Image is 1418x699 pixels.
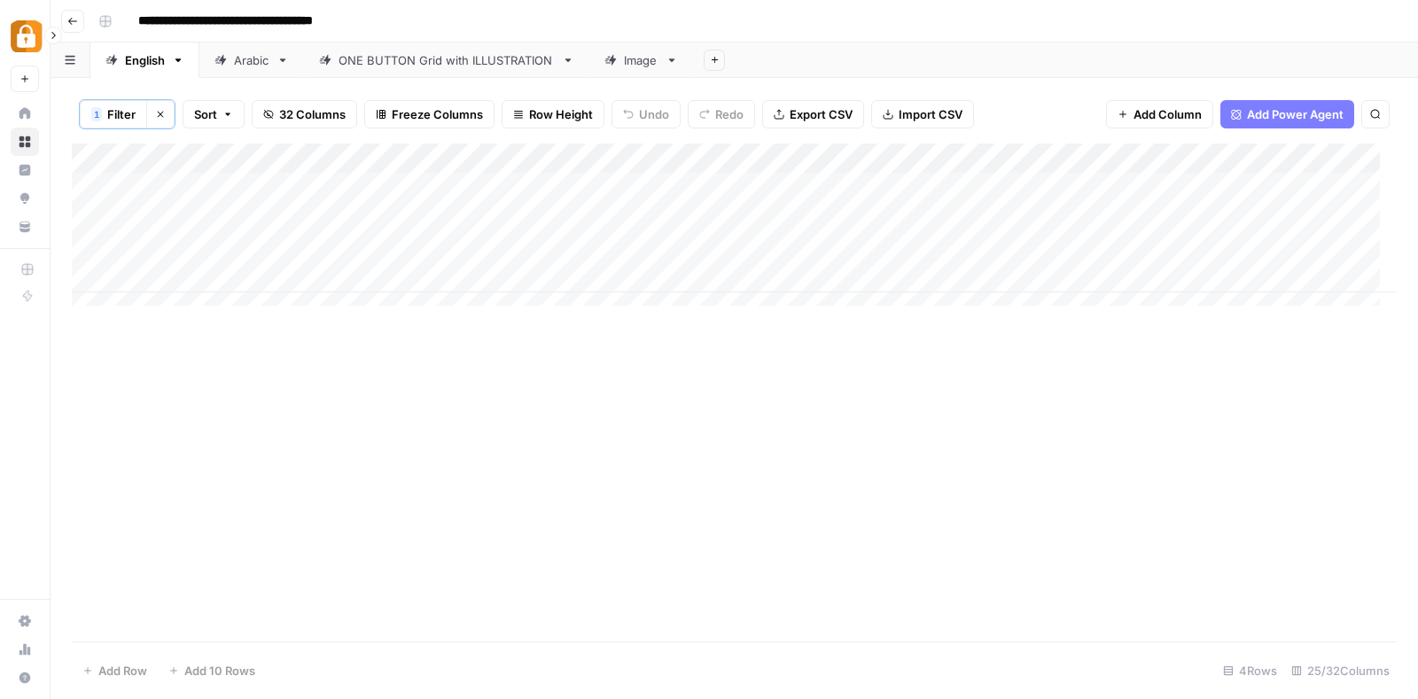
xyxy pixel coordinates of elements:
button: Help + Support [11,664,39,692]
button: Add 10 Rows [158,656,266,685]
button: Freeze Columns [364,100,495,128]
a: Usage [11,635,39,664]
img: Adzz Logo [11,20,43,52]
button: Workspace: Adzz [11,14,39,58]
div: English [125,51,165,69]
span: Redo [715,105,744,123]
div: 25/32 Columns [1284,656,1397,685]
span: Add Row [98,662,147,680]
button: Row Height [502,100,604,128]
div: Image [624,51,658,69]
button: Add Row [72,656,158,685]
div: Arabic [234,51,269,69]
span: 1 [94,107,99,121]
button: Add Column [1106,100,1213,128]
div: 4 Rows [1216,656,1284,685]
button: Sort [183,100,245,128]
span: Add Power Agent [1247,105,1344,123]
button: 32 Columns [252,100,357,128]
span: Add 10 Rows [184,662,255,680]
span: Row Height [529,105,593,123]
a: Settings [11,607,39,635]
span: Filter [107,105,136,123]
a: Insights [11,156,39,184]
div: 1 [91,107,102,121]
button: 1Filter [80,100,146,128]
a: Image [589,43,693,78]
span: 32 Columns [279,105,346,123]
span: Freeze Columns [392,105,483,123]
span: Undo [639,105,669,123]
button: Export CSV [762,100,864,128]
button: Import CSV [871,100,974,128]
span: Sort [194,105,217,123]
a: ONE BUTTON Grid with ILLUSTRATION [304,43,589,78]
a: Home [11,99,39,128]
span: Add Column [1134,105,1202,123]
a: Your Data [11,213,39,241]
button: Redo [688,100,755,128]
a: Browse [11,128,39,156]
a: English [90,43,199,78]
a: Opportunities [11,184,39,213]
button: Add Power Agent [1220,100,1354,128]
span: Import CSV [899,105,962,123]
button: Undo [612,100,681,128]
a: Arabic [199,43,304,78]
div: ONE BUTTON Grid with ILLUSTRATION [339,51,555,69]
span: Export CSV [790,105,853,123]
